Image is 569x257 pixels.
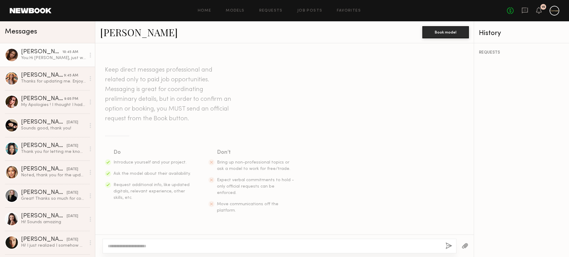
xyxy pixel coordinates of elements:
[21,49,62,55] div: [PERSON_NAME]
[21,55,86,61] div: You: Hi [PERSON_NAME], just wanted to check in again and see if you're still available for this!
[479,30,564,37] div: History
[21,96,64,102] div: [PERSON_NAME]
[21,102,86,108] div: My Apologies ! I thought I had - all done :)
[217,160,290,171] span: Bring up non-professional topics or ask a model to work for free/trade.
[21,143,67,149] div: [PERSON_NAME]
[21,119,67,125] div: [PERSON_NAME]
[337,9,361,13] a: Favorites
[67,167,78,172] div: [DATE]
[67,213,78,219] div: [DATE]
[21,79,86,84] div: Thanks for updating me. Enjoy the rest of your week! Would love to work with you in the future so...
[67,120,78,125] div: [DATE]
[67,237,78,243] div: [DATE]
[217,148,295,157] div: Don’t
[259,9,283,13] a: Requests
[113,172,191,176] span: Ask the model about their availability.
[297,9,323,13] a: Job Posts
[21,149,86,155] div: Thank you for letting me know! That sounds great - hope to work with you in the near future! Best...
[198,9,211,13] a: Home
[113,183,190,200] span: Request additional info, like updated digitals, relevant experience, other skills, etc.
[21,72,64,79] div: [PERSON_NAME]
[62,49,78,55] div: 10:45 AM
[21,166,67,172] div: [PERSON_NAME]
[479,51,564,55] div: REQUESTS
[64,73,78,79] div: 9:45 AM
[67,143,78,149] div: [DATE]
[21,125,86,131] div: Sounds good, thank you!
[21,243,86,248] div: Hi! I just realized I somehow missed your message earlier I didn’t get a notification for it. I r...
[21,172,86,178] div: Noted, thank you for the update. Hope to work together soon!
[21,190,67,196] div: [PERSON_NAME]
[226,9,244,13] a: Models
[422,29,469,34] a: Book model
[113,160,187,164] span: Introduce yourself and your project.
[67,190,78,196] div: [DATE]
[113,148,191,157] div: Do
[217,202,278,213] span: Move communications off the platform.
[21,196,86,202] div: Great! Thanks so much for confirming!
[422,26,469,38] button: Book model
[21,237,67,243] div: [PERSON_NAME]
[5,28,37,35] span: Messages
[100,26,178,39] a: [PERSON_NAME]
[105,65,233,124] header: Keep direct messages professional and related only to paid job opportunities. Messaging is great ...
[21,219,86,225] div: Hi! Sounds amazing
[64,96,78,102] div: 9:05 PM
[217,178,294,195] span: Expect verbal commitments to hold - only official requests can be enforced.
[21,213,67,219] div: [PERSON_NAME]
[542,5,545,9] div: 15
